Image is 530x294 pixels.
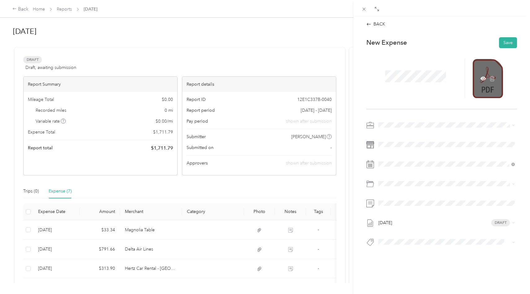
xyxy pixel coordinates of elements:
[366,38,407,47] p: New Expense
[491,219,510,226] span: Draft
[495,259,530,294] iframe: Everlance-gr Chat Button Frame
[366,21,385,27] div: BACK
[499,37,517,48] button: Save
[378,221,392,225] span: [DATE]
